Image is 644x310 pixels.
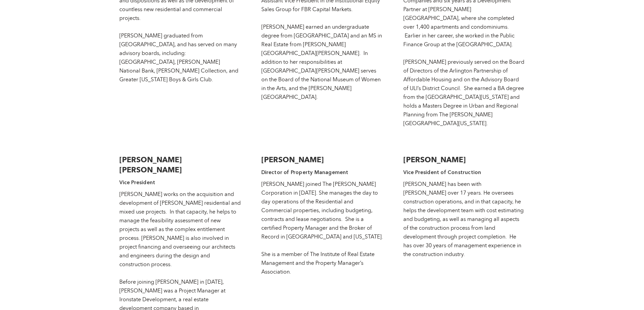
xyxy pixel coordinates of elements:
strong: [PERSON_NAME] [403,156,466,164]
h4: Vice President of Construction [403,168,525,176]
h4: Vice President [119,178,241,187]
h4: Director of Property Management [261,168,383,176]
h3: [PERSON_NAME] [PERSON_NAME] [119,155,241,175]
div: [PERSON_NAME] joined The [PERSON_NAME] Corporation in [DATE]. She manages the day to day operatio... [261,180,383,276]
div: [PERSON_NAME] has been with [PERSON_NAME] over 17 years. He oversees construction operations, and... [403,180,525,259]
h3: [PERSON_NAME] [261,155,383,165]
